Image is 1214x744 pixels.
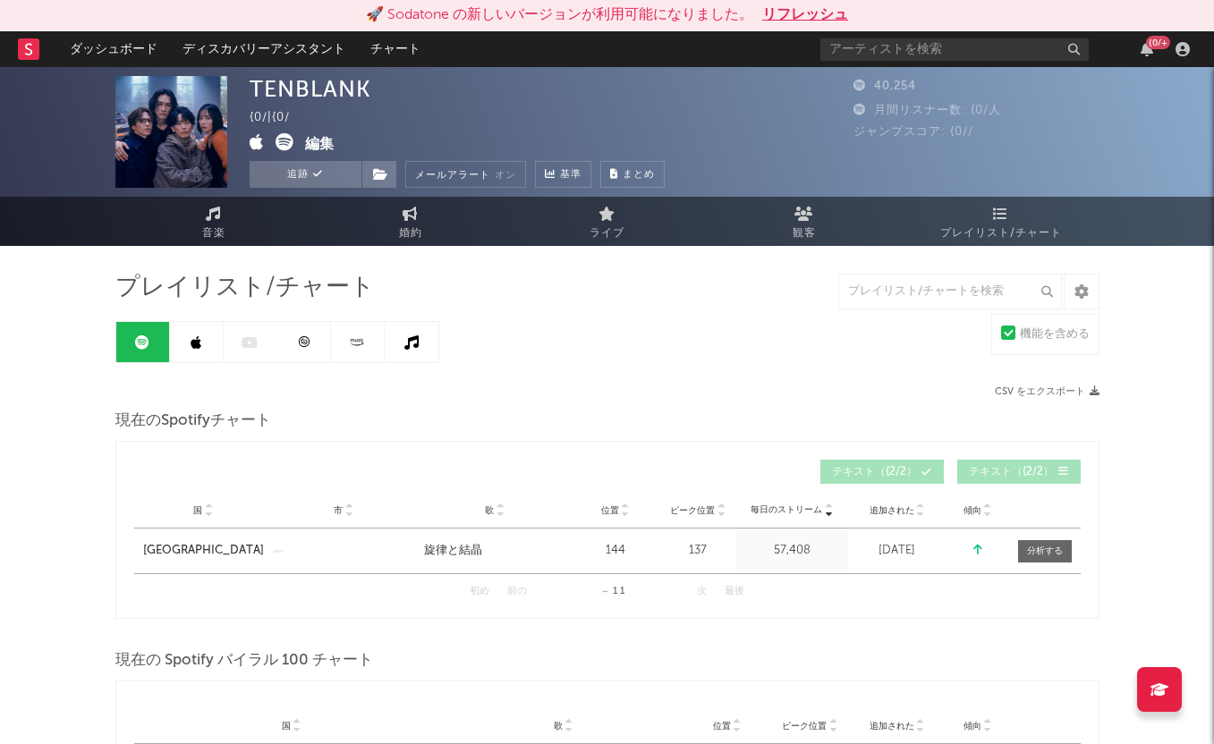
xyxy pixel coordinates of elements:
[590,223,624,244] span: ライブ
[250,161,361,188] button: 追跡
[820,460,944,484] button: テキスト（{2/2）
[563,581,661,603] div: 1 1
[495,171,516,181] em: オン
[424,542,566,560] a: 旋律と結晶
[964,721,981,731] span: 傾向
[509,197,706,246] a: ライブ
[741,542,844,560] div: 57,408
[115,277,375,299] span: プレイリスト/チャート
[250,107,310,129] div: {0/ | {0/
[838,274,1062,309] input: プレイリスト/チャートを検索
[115,197,312,246] a: 音楽
[312,197,509,246] a: 婚約
[623,170,655,180] span: まとめ
[725,587,744,596] button: 最後
[697,587,707,596] button: 次
[964,505,981,516] span: 傾向
[853,542,942,560] div: [DATE]
[250,76,371,102] div: TENBLANK
[832,467,917,478] span: テキスト （{2/2）
[405,161,526,188] button: メールアラートオン
[554,721,563,731] span: 歌
[751,503,822,517] span: 毎日のストリーム
[600,161,665,188] button: まとめ
[193,505,202,516] span: 国
[170,31,358,67] a: ディスカバリーアシスタント
[870,505,914,516] span: 追加された
[305,133,334,156] button: 編集
[957,460,1081,484] button: テキスト（{2/2）
[424,542,482,560] div: 旋律と結晶
[670,505,715,516] span: ピーク位置
[969,467,1054,478] span: テキスト （{2/2）
[853,105,1001,116] span: 月間リスナー数: {0/人
[870,721,914,731] span: 追加された
[1020,324,1090,345] div: 機能を含める
[853,80,916,92] span: 40,254
[1146,36,1170,49] div: {0/+
[115,650,373,672] span: 現在の Spotify バイラル 100 チャート
[706,197,903,246] a: 観客
[601,505,619,516] span: 位置
[535,161,591,188] a: 基準
[282,721,291,731] span: 国
[665,542,732,560] div: 137
[485,505,494,516] span: 歌
[762,4,848,26] button: リフレッシュ
[560,165,582,186] span: 基準
[820,38,1089,61] input: アーティストを検索
[575,542,656,560] div: 144
[793,223,816,244] span: 観客
[903,197,1099,246] a: プレイリスト/チャート
[358,31,433,67] a: チャート
[334,505,343,516] span: 市
[115,410,271,432] span: 現在のSpotifyチャート
[143,542,264,560] a: [GEOGRAPHIC_DATA]
[399,223,422,244] span: 婚約
[470,587,489,596] button: 初め
[57,31,170,67] a: ダッシュボード
[601,588,609,596] span: ～
[202,223,225,244] span: 音楽
[782,721,827,731] span: ピーク位置
[507,587,527,596] button: 前の
[995,386,1099,397] button: CSV をエクスポート
[1141,42,1153,56] button: {0/+
[853,126,973,138] span: ジャンプスコア: {0//
[940,223,1062,244] span: プレイリスト/チャート
[713,721,731,731] span: 位置
[366,4,753,26] div: 🚀 Sodatone の新しいバージョンが利用可能になりました。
